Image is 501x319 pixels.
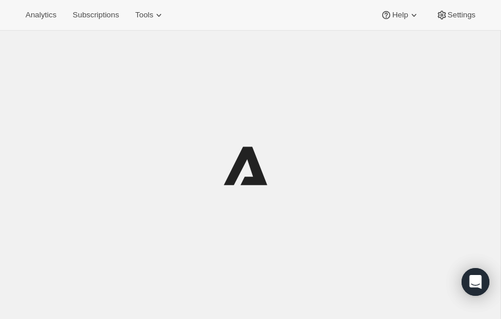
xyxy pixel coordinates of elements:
span: Tools [135,10,153,20]
div: Open Intercom Messenger [462,268,489,296]
button: Help [373,7,426,23]
button: Settings [429,7,482,23]
button: Subscriptions [66,7,126,23]
span: Settings [448,10,475,20]
button: Tools [128,7,172,23]
button: Analytics [19,7,63,23]
span: Analytics [26,10,56,20]
span: Help [392,10,408,20]
span: Subscriptions [72,10,119,20]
